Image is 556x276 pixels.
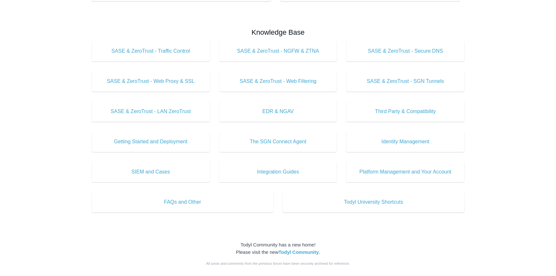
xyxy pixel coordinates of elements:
[346,162,464,182] a: Platform Management and Your Account
[278,249,319,255] a: Todyl Community
[229,77,327,85] span: SASE & ZeroTrust - Web Filtering
[101,198,264,206] span: FAQs and Other
[229,108,327,115] span: EDR & NGAV
[292,198,455,206] span: Todyl University Shortcuts
[356,47,455,55] span: SASE & ZeroTrust - Secure DNS
[356,168,455,176] span: Platform Management and Your Account
[219,41,337,61] a: SASE & ZeroTrust - NGFW & ZTNA
[101,108,200,115] span: SASE & ZeroTrust - LAN ZeroTrust
[219,162,337,182] a: Integration Guides
[92,27,464,38] h2: Knowledge Base
[219,101,337,122] a: EDR & NGAV
[92,192,273,212] a: FAQs and Other
[356,138,455,146] span: Identity Management
[356,108,455,115] span: Third Party & Compatibility
[229,168,327,176] span: Integration Guides
[92,71,210,92] a: SASE & ZeroTrust - Web Proxy & SSL
[101,47,200,55] span: SASE & ZeroTrust - Traffic Control
[101,168,200,176] span: SIEM and Cases
[92,261,464,266] div: All posts and comments from the previous forum have been securely archived for reference.
[356,77,455,85] span: SASE & ZeroTrust - SGN Tunnels
[101,77,200,85] span: SASE & ZeroTrust - Web Proxy & SSL
[346,71,464,92] a: SASE & ZeroTrust - SGN Tunnels
[283,192,464,212] a: Todyl University Shortcuts
[92,101,210,122] a: SASE & ZeroTrust - LAN ZeroTrust
[346,41,464,61] a: SASE & ZeroTrust - Secure DNS
[229,138,327,146] span: The SGN Connect Agent
[346,101,464,122] a: Third Party & Compatibility
[92,162,210,182] a: SIEM and Cases
[92,131,210,152] a: Getting Started and Deployment
[219,71,337,92] a: SASE & ZeroTrust - Web Filtering
[92,241,464,256] div: Todyl Community has a new home! Please visit the new .
[229,47,327,55] span: SASE & ZeroTrust - NGFW & ZTNA
[346,131,464,152] a: Identity Management
[92,41,210,61] a: SASE & ZeroTrust - Traffic Control
[101,138,200,146] span: Getting Started and Deployment
[219,131,337,152] a: The SGN Connect Agent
